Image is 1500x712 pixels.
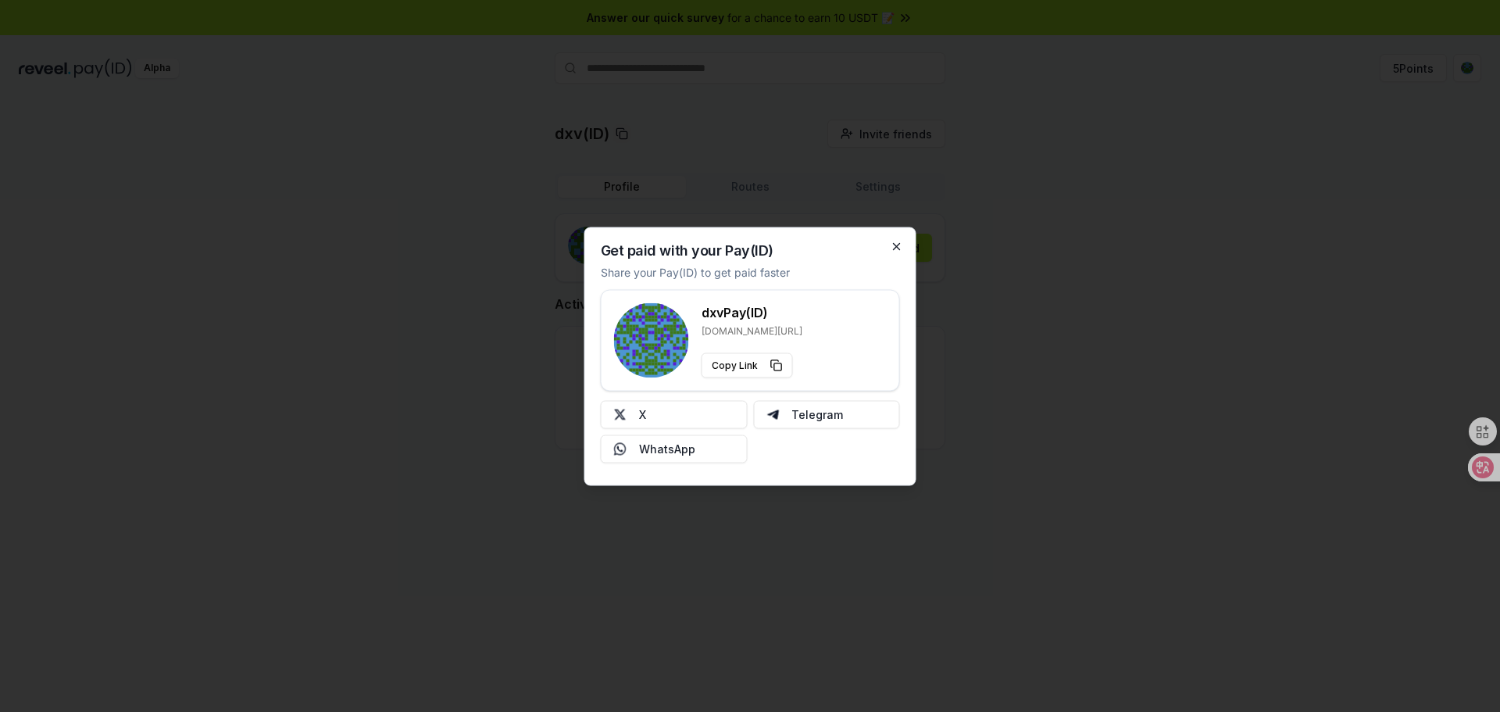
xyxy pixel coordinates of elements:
img: Telegram [766,408,779,420]
img: Whatsapp [614,442,627,455]
button: Telegram [753,400,900,428]
h3: dxv Pay(ID) [702,302,802,321]
button: WhatsApp [601,435,748,463]
p: Share your Pay(ID) to get paid faster [601,263,790,280]
button: X [601,400,748,428]
button: Copy Link [702,352,793,377]
img: X [614,408,627,420]
h2: Get paid with your Pay(ID) [601,243,773,257]
p: [DOMAIN_NAME][URL] [702,324,802,337]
